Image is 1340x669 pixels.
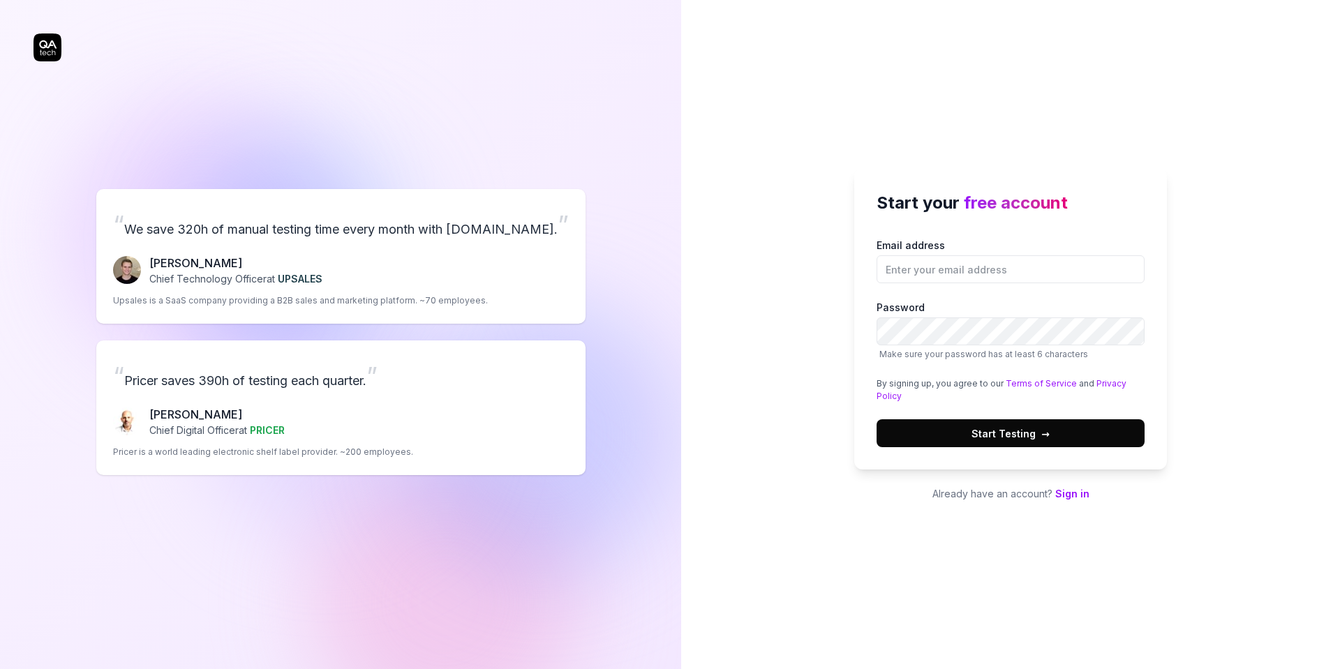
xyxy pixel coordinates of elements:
span: → [1041,426,1050,441]
button: Start Testing→ [877,419,1145,447]
img: Chris Chalkitis [113,407,141,435]
a: “Pricer saves 390h of testing each quarter.”Chris Chalkitis[PERSON_NAME]Chief Digital Officerat P... [96,340,586,475]
span: UPSALES [278,273,322,285]
p: [PERSON_NAME] [149,255,322,271]
input: Email address [877,255,1145,283]
p: Chief Technology Officer at [149,271,322,286]
div: By signing up, you agree to our and [877,377,1145,403]
p: Pricer is a world leading electronic shelf label provider. ~200 employees. [113,446,413,458]
span: “ [113,361,124,391]
span: PRICER [250,424,285,436]
label: Password [877,300,1145,361]
p: Upsales is a SaaS company providing a B2B sales and marketing platform. ~70 employees. [113,294,488,307]
p: Pricer saves 390h of testing each quarter. [113,357,569,395]
p: Already have an account? [854,486,1167,501]
a: “We save 320h of manual testing time every month with [DOMAIN_NAME].”Fredrik Seidl[PERSON_NAME]Ch... [96,189,586,324]
span: Make sure your password has at least 6 characters [879,349,1088,359]
h2: Start your [877,190,1145,216]
a: Terms of Service [1006,378,1077,389]
a: Sign in [1055,488,1089,499]
img: Fredrik Seidl [113,256,141,284]
span: ” [558,209,569,240]
span: “ [113,209,124,240]
span: free account [964,193,1068,213]
p: Chief Digital Officer at [149,423,285,437]
input: PasswordMake sure your password has at least 6 characters [877,317,1145,345]
span: Start Testing [971,426,1050,441]
p: [PERSON_NAME] [149,406,285,423]
label: Email address [877,238,1145,283]
p: We save 320h of manual testing time every month with [DOMAIN_NAME]. [113,206,569,243]
span: ” [366,361,378,391]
